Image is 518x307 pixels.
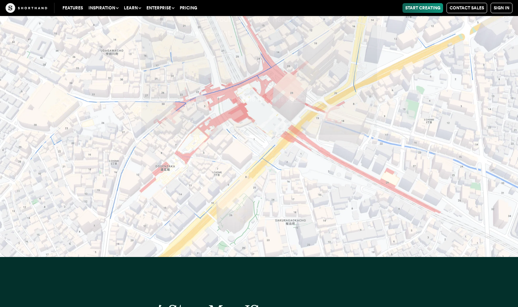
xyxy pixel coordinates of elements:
[6,3,47,13] img: The Craft
[402,3,443,13] a: Start Creating
[144,3,177,13] button: Enterprise
[60,3,86,13] a: Features
[121,3,144,13] button: Learn
[491,3,512,13] a: Sign in
[155,70,192,83] a: Pricing
[86,3,121,13] button: Inspiration
[177,3,200,13] a: Pricing
[447,3,487,13] a: Contact Sales
[192,70,195,83] a: :
[290,94,309,103] a: guide
[155,92,363,106] p: Depends on usage and scale. Here is a .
